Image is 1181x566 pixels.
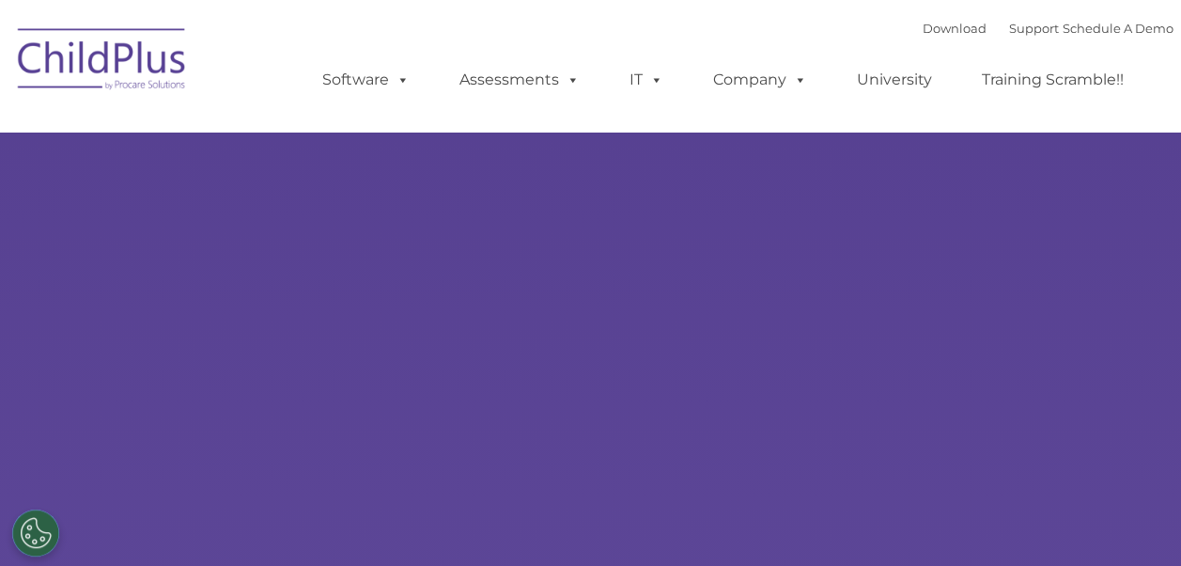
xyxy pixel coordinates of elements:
a: Training Scramble!! [963,61,1142,99]
a: Software [303,61,428,99]
a: Company [694,61,826,99]
a: Support [1009,21,1059,36]
font: | [923,21,1173,36]
a: Download [923,21,987,36]
button: Cookies Settings [12,510,59,557]
a: University [838,61,951,99]
a: Assessments [441,61,598,99]
img: ChildPlus by Procare Solutions [8,15,196,109]
a: Schedule A Demo [1063,21,1173,36]
a: IT [611,61,682,99]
